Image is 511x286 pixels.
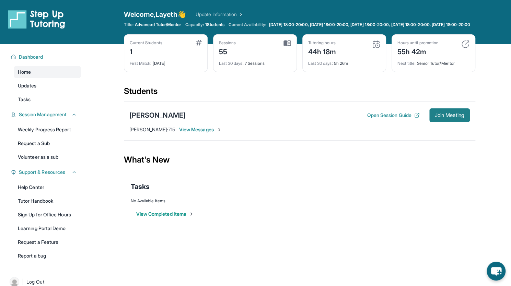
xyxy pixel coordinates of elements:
div: 1 [130,46,162,57]
button: chat-button [487,262,506,281]
div: Current Students [130,40,162,46]
span: Join Meeting [435,113,464,117]
span: Log Out [26,278,44,285]
div: 55h 42m [397,46,439,57]
img: card [461,40,469,48]
span: | [22,278,24,286]
div: Tutoring hours [308,40,336,46]
span: Title: [124,22,133,27]
button: Open Session Guide [367,112,419,119]
a: Volunteer as a sub [14,151,81,163]
span: 1 Students [205,22,224,27]
button: Join Meeting [429,108,470,122]
button: View Completed Items [136,211,194,217]
a: Update Information [196,11,244,18]
span: [PERSON_NAME] : [129,127,168,132]
span: Welcome, Layeth 👋 [124,10,186,19]
a: Learning Portal Demo [14,222,81,235]
span: Support & Resources [19,169,65,176]
img: card [283,40,291,46]
a: Help Center [14,181,81,193]
img: card [372,40,380,48]
a: Weekly Progress Report [14,123,81,136]
div: [PERSON_NAME] [129,110,186,120]
span: Capacity: [185,22,204,27]
span: Tasks [18,96,31,103]
a: Updates [14,80,81,92]
a: Request a Sub [14,137,81,150]
div: Hours until promotion [397,40,439,46]
img: Chevron Right [237,11,244,18]
span: View Messages [179,126,222,133]
a: Sign Up for Office Hours [14,208,81,221]
span: Tasks [131,182,150,191]
div: 7 Sessions [219,57,291,66]
span: Last 30 days : [219,61,244,66]
img: card [196,40,202,46]
span: Current Availability: [229,22,266,27]
div: 44h 18m [308,46,336,57]
div: 55 [219,46,236,57]
span: Session Management [19,111,67,118]
div: What's New [124,145,475,175]
button: Session Management [16,111,77,118]
button: Dashboard [16,53,77,60]
a: Home [14,66,81,78]
span: First Match : [130,61,152,66]
div: 5h 26m [308,57,380,66]
button: Support & Resources [16,169,77,176]
div: Students [124,86,475,101]
span: Dashboard [19,53,43,60]
img: logo [8,10,65,29]
div: Senior Tutor/Mentor [397,57,469,66]
span: Updates [18,82,37,89]
a: [DATE] 18:00-20:00, [DATE] 18:00-20:00, [DATE] 18:00-20:00, [DATE] 18:00-20:00, [DATE] 18:00-20:00 [268,22,472,27]
div: [DATE] [130,57,202,66]
span: Advanced Tutor/Mentor [135,22,181,27]
span: Last 30 days : [308,61,333,66]
a: Request a Feature [14,236,81,248]
span: [DATE] 18:00-20:00, [DATE] 18:00-20:00, [DATE] 18:00-20:00, [DATE] 18:00-20:00, [DATE] 18:00-20:00 [269,22,470,27]
img: Chevron-Right [217,127,222,132]
a: Report a bug [14,250,81,262]
div: Sessions [219,40,236,46]
span: Home [18,69,31,75]
span: 715 [168,127,175,132]
a: Tasks [14,93,81,106]
span: Next title : [397,61,416,66]
a: Tutor Handbook [14,195,81,207]
div: No Available Items [131,198,468,204]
